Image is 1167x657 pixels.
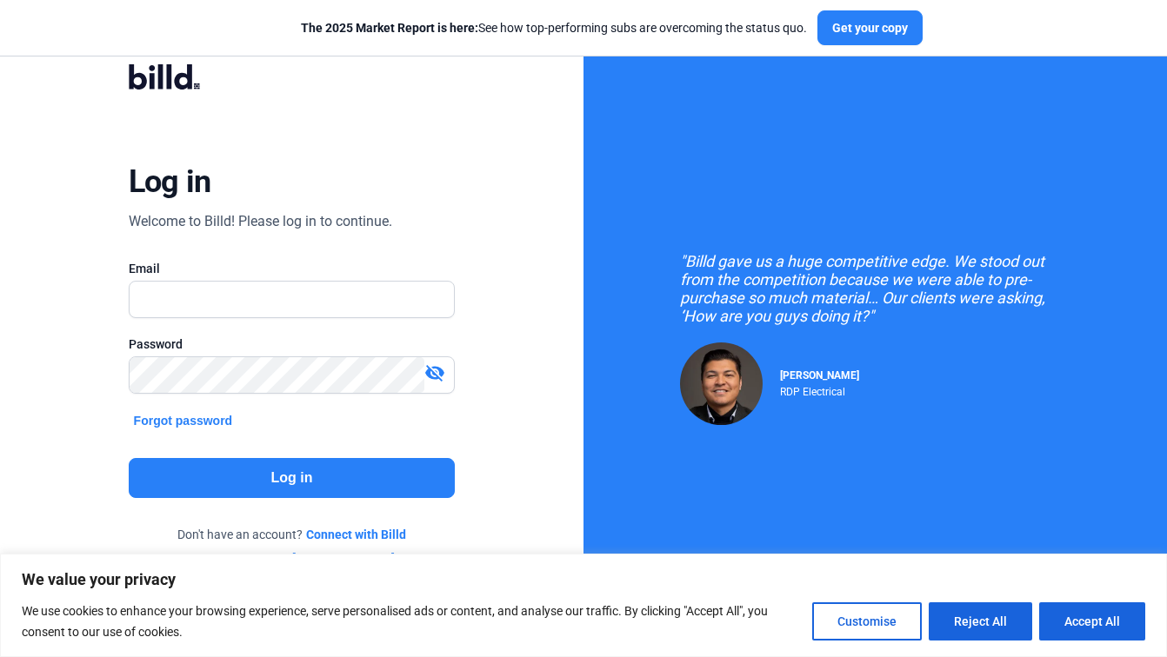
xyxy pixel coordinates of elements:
button: Reject All [929,602,1032,640]
button: Customise [812,602,922,640]
div: Welcome to Billd! Please log in to continue. [129,211,392,232]
div: Don't have an account? [129,526,456,543]
div: See how top-performing subs are overcoming the status quo. [301,19,807,36]
div: Questions? Call us [129,550,456,567]
button: Accept All [1039,602,1145,640]
p: We value your privacy [22,569,1145,590]
a: [PHONE_NUMBER] [292,550,395,567]
div: "Billd gave us a huge competitive edge. We stood out from the competition because we were able to... [680,252,1071,325]
div: Log in [129,163,211,201]
mat-icon: visibility_off [424,362,445,383]
span: [PERSON_NAME] [780,369,859,382]
div: Email [129,260,456,277]
button: Forgot password [129,411,238,430]
a: Connect with Billd [306,526,406,543]
p: We use cookies to enhance your browsing experience, serve personalised ads or content, and analys... [22,601,799,642]
div: Password [129,335,456,353]
div: RDP Electrical [780,382,859,398]
span: The 2025 Market Report is here: [301,21,478,35]
button: Log in [129,458,456,498]
button: Get your copy [817,10,923,45]
img: Raul Pacheco [680,342,763,425]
